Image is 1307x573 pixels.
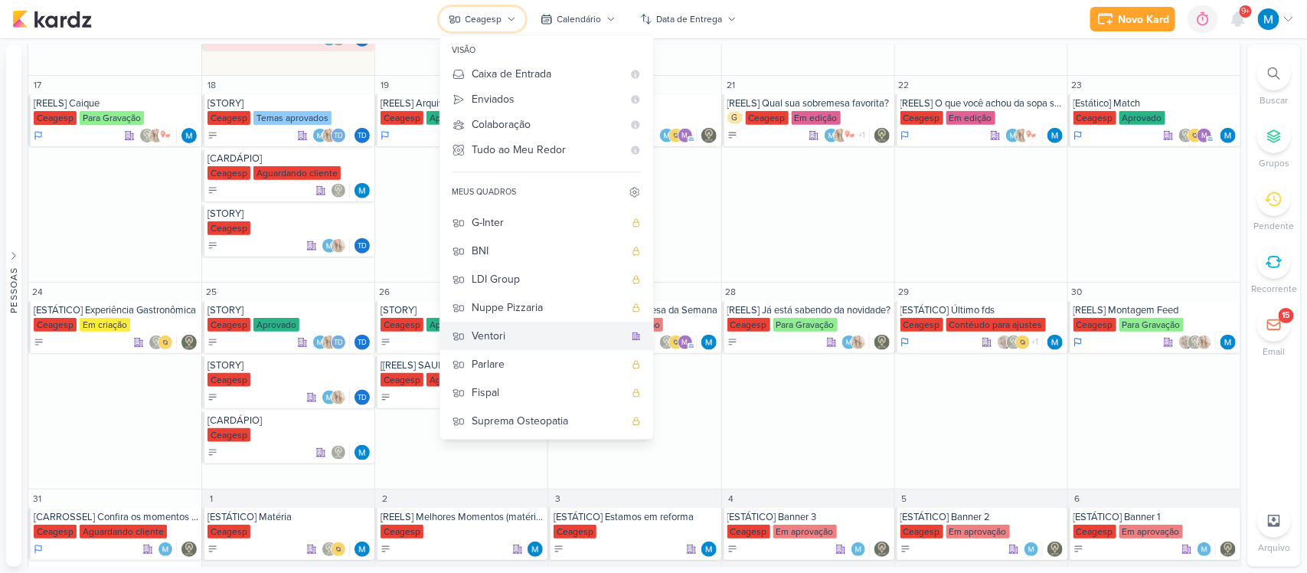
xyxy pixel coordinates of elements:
[682,133,688,140] p: m
[727,337,738,348] div: A Fazer
[1073,544,1084,555] div: A Fazer
[204,491,219,506] div: 1
[1242,5,1250,18] span: 9+
[678,335,693,350] div: mlegnaioli@gmail.com
[946,111,995,125] div: Em edição
[1263,345,1286,359] p: Email
[472,66,622,82] div: Caixa de Entrada
[1070,491,1085,506] div: 6
[1073,111,1116,125] div: Ceagesp
[1015,335,1031,350] img: IDBOX - Agência de Design
[1220,542,1236,557] img: Leviê Agência de Marketing Digital
[355,183,370,198] div: Responsável: MARIANA MIRANDA
[355,390,370,405] div: Thais de carvalho
[1047,542,1063,557] img: Leviê Agência de Marketing Digital
[34,525,77,539] div: Ceagesp
[34,111,77,125] div: Ceagesp
[997,335,1043,350] div: Colaboradores: Sarah Violante, Leviê Agência de Marketing Digital, IDBOX - Agência de Design, Yas...
[207,130,218,141] div: A Fazer
[1119,525,1183,539] div: Em aprovação
[724,77,739,93] div: 21
[381,304,544,316] div: [STORY]
[659,128,697,143] div: Colaboradores: MARIANA MIRANDA, IDBOX - Agência de Design, mlegnaioli@gmail.com
[659,335,675,350] img: Leviê Agência de Marketing Digital
[528,542,543,557] img: MARIANA MIRANDA
[946,318,1046,332] div: Contéudo para ajustes
[331,445,346,460] img: Leviê Agência de Marketing Digital
[632,388,641,398] div: quadro pessoal
[1220,128,1236,143] div: Responsável: MARIANA MIRANDA
[358,133,367,140] p: Td
[158,542,173,557] img: MARIANA MIRANDA
[1201,133,1207,140] p: m
[355,542,370,557] img: MARIANA MIRANDA
[472,271,624,287] div: LDI Group
[355,128,370,143] div: Thais de carvalho
[381,525,423,539] div: Ceagesp
[1073,304,1237,316] div: [REELS] Montagem Feed
[554,525,596,539] div: Ceagesp
[1260,93,1289,107] p: Buscar
[34,318,77,332] div: Ceagesp
[355,238,370,254] div: Responsável: Thais de carvalho
[1006,335,1021,350] img: Leviê Agência de Marketing Digital
[874,335,890,350] div: Responsável: Leviê Agência de Marketing Digital
[358,395,367,402] p: Td
[701,542,717,557] div: Responsável: MARIANA MIRANDA
[377,491,392,506] div: 2
[1073,336,1083,349] div: Em Andamento
[355,335,370,350] div: Responsável: Thais de carvalho
[1178,335,1194,350] img: Sarah Violante
[453,186,517,198] div: meus quadros
[207,241,218,251] div: A Fazer
[727,304,891,316] div: [REELS] Já está sabendo da novidade?
[851,335,866,350] img: Yasmin Yumi
[632,417,641,426] div: quadro pessoal
[181,542,197,557] div: Responsável: Leviê Agência de Marketing Digital
[355,238,370,254] div: Thais de carvalho
[181,542,197,557] img: Leviê Agência de Marketing Digital
[632,303,641,313] div: quadro pessoal
[7,267,21,313] div: Pessoas
[207,185,218,196] div: A Fazer
[381,544,391,555] div: A Fazer
[158,542,177,557] div: Colaboradores: MARIANA MIRANDA
[322,238,350,254] div: Colaboradores: MARIANA MIRANDA, Yasmin Yumi
[207,111,250,125] div: Ceagesp
[204,284,219,300] div: 25
[426,111,472,125] div: Aprovado
[472,116,622,133] div: Colaboração
[1220,335,1236,350] img: MARIANA MIRANDA
[1247,57,1301,107] li: Ctrl + F
[331,390,346,405] img: Yasmin Yumi
[1073,525,1116,539] div: Ceagesp
[900,97,1064,110] div: [REELS] O que você achou da sopa surpresa de hoje?
[181,128,197,143] img: MARIANA MIRANDA
[1047,335,1063,350] div: Responsável: MARIANA MIRANDA
[1220,128,1236,143] img: MARIANA MIRANDA
[900,525,943,539] div: Ceagesp
[207,359,371,372] div: [STORY]
[331,183,346,198] img: Leviê Agência de Marketing Digital
[440,350,653,378] button: Parlare
[792,111,841,125] div: Em edição
[334,133,343,140] p: Td
[1005,128,1021,143] img: MARIANA MIRANDA
[207,511,371,523] div: [ESTÁTICO] Matéria
[426,318,472,332] div: Aprovado
[472,243,624,259] div: BNI
[1070,284,1085,300] div: 30
[1070,77,1085,93] div: 23
[727,97,891,110] div: [REELS] Qual sua sobremesa favorita?
[874,542,890,557] div: Responsável: Leviê Agência de Marketing Digital
[207,208,371,220] div: [STORY]
[204,77,219,93] div: 18
[358,339,367,347] p: Td
[253,111,332,125] div: Temas aprovados
[34,511,198,523] div: [CARROSSEL] Confira os momentos especiais do nosso Festival de Frutos do Mar.
[440,237,653,265] button: BNI
[355,183,370,198] img: MARIANA MIRANDA
[946,525,1010,539] div: Em aprovação
[727,544,738,555] div: A Fazer
[897,491,912,506] div: 5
